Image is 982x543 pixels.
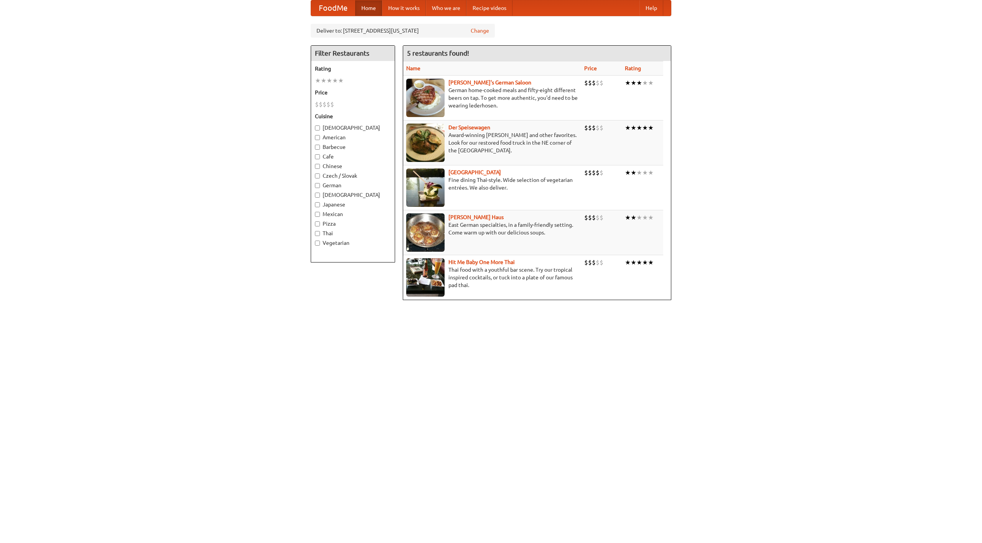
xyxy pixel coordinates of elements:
p: Award-winning [PERSON_NAME] and other favorites. Look for our restored food truck in the NE corne... [406,131,578,154]
li: ★ [636,258,642,267]
a: Change [471,27,489,35]
label: Thai [315,229,391,237]
a: Hit Me Baby One More Thai [448,259,515,265]
li: $ [596,168,600,177]
li: ★ [315,76,321,85]
li: $ [592,213,596,222]
li: ★ [648,124,654,132]
img: esthers.jpg [406,79,445,117]
input: American [315,135,320,140]
li: ★ [631,213,636,222]
li: $ [588,124,592,132]
li: $ [592,79,596,87]
li: $ [315,100,319,109]
input: Cafe [315,154,320,159]
li: $ [323,100,326,109]
li: $ [588,79,592,87]
label: Barbecue [315,143,391,151]
label: German [315,182,391,189]
input: Thai [315,231,320,236]
a: FoodMe [311,0,355,16]
input: Chinese [315,164,320,169]
li: $ [596,124,600,132]
label: [DEMOGRAPHIC_DATA] [315,124,391,132]
p: Thai food with a youthful bar scene. Try our tropical inspired cocktails, or tuck into a plate of... [406,266,578,289]
label: Vegetarian [315,239,391,247]
img: satay.jpg [406,168,445,207]
a: How it works [382,0,426,16]
li: ★ [631,79,636,87]
li: ★ [332,76,338,85]
li: ★ [631,124,636,132]
a: Help [639,0,663,16]
li: $ [596,213,600,222]
li: $ [600,79,603,87]
p: German home-cooked meals and fifty-eight different beers on tap. To get more authentic, you'd nee... [406,86,578,109]
li: $ [584,168,588,177]
li: ★ [631,168,636,177]
h5: Price [315,89,391,96]
li: ★ [625,79,631,87]
li: $ [584,213,588,222]
li: ★ [648,258,654,267]
li: ★ [648,79,654,87]
a: Der Speisewagen [448,124,490,130]
li: $ [584,258,588,267]
li: ★ [642,124,648,132]
input: [DEMOGRAPHIC_DATA] [315,193,320,198]
a: [PERSON_NAME] Haus [448,214,504,220]
img: kohlhaus.jpg [406,213,445,252]
li: ★ [631,258,636,267]
li: ★ [642,168,648,177]
img: babythai.jpg [406,258,445,297]
input: Czech / Slovak [315,173,320,178]
input: Japanese [315,202,320,207]
a: Price [584,65,597,71]
label: American [315,134,391,141]
li: ★ [642,213,648,222]
input: Pizza [315,221,320,226]
li: $ [330,100,334,109]
a: Name [406,65,420,71]
li: $ [600,258,603,267]
li: $ [319,100,323,109]
input: German [315,183,320,188]
li: $ [588,168,592,177]
a: Who we are [426,0,466,16]
img: speisewagen.jpg [406,124,445,162]
label: Chinese [315,162,391,170]
li: $ [592,258,596,267]
input: Barbecue [315,145,320,150]
a: [GEOGRAPHIC_DATA] [448,169,501,175]
li: ★ [648,213,654,222]
label: Pizza [315,220,391,228]
li: ★ [338,76,344,85]
label: Czech / Slovak [315,172,391,180]
li: $ [588,213,592,222]
a: [PERSON_NAME]'s German Saloon [448,79,531,86]
li: ★ [625,258,631,267]
li: ★ [636,168,642,177]
li: $ [592,168,596,177]
label: [DEMOGRAPHIC_DATA] [315,191,391,199]
li: $ [584,79,588,87]
li: ★ [625,124,631,132]
li: ★ [642,258,648,267]
input: Vegetarian [315,241,320,246]
li: $ [600,168,603,177]
li: $ [596,79,600,87]
li: ★ [648,168,654,177]
h4: Filter Restaurants [311,46,395,61]
input: [DEMOGRAPHIC_DATA] [315,125,320,130]
a: Recipe videos [466,0,512,16]
li: ★ [625,168,631,177]
div: Deliver to: [STREET_ADDRESS][US_STATE] [311,24,495,38]
li: $ [592,124,596,132]
p: East German specialties, in a family-friendly setting. Come warm up with our delicious soups. [406,221,578,236]
li: ★ [636,124,642,132]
